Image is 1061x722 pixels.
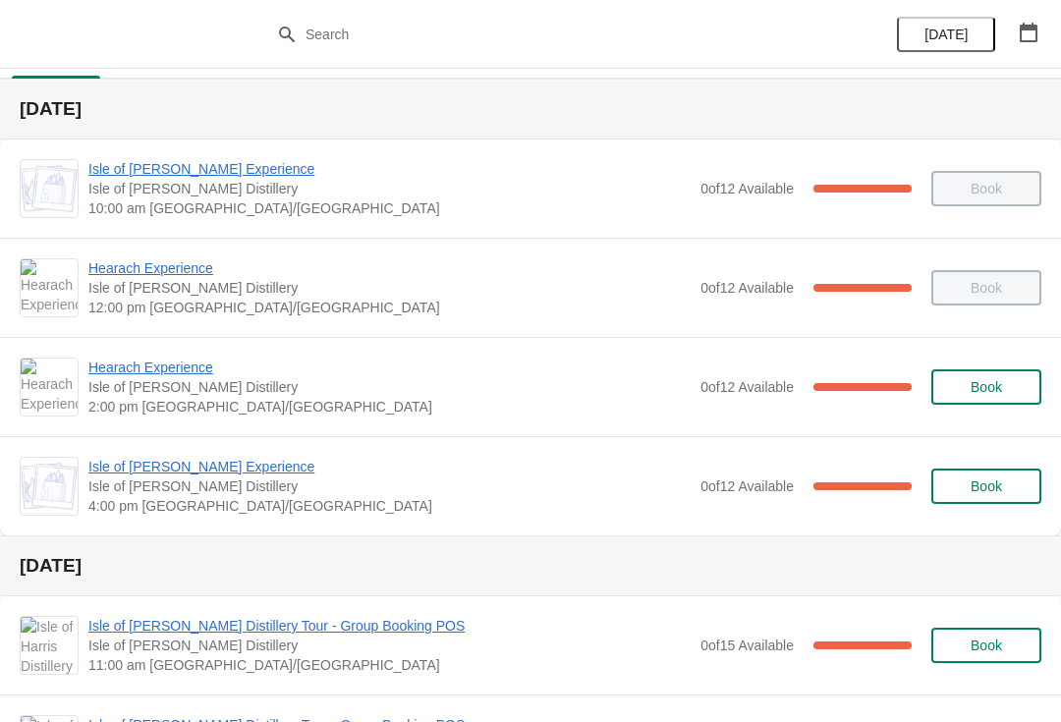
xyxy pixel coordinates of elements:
span: 10:00 am [GEOGRAPHIC_DATA]/[GEOGRAPHIC_DATA] [88,198,691,218]
span: Book [971,638,1002,653]
span: Isle of [PERSON_NAME] Experience [88,159,691,179]
span: Isle of [PERSON_NAME] Distillery Tour - Group Booking POS [88,616,691,636]
span: 11:00 am [GEOGRAPHIC_DATA]/[GEOGRAPHIC_DATA] [88,655,691,675]
span: 2:00 pm [GEOGRAPHIC_DATA]/[GEOGRAPHIC_DATA] [88,397,691,417]
input: Search [305,17,796,52]
button: [DATE] [897,17,995,52]
button: Book [931,469,1041,504]
h2: [DATE] [20,556,1041,576]
span: Isle of [PERSON_NAME] Distillery [88,179,691,198]
span: 0 of 12 Available [700,280,794,296]
span: Hearach Experience [88,358,691,377]
span: 0 of 12 Available [700,181,794,196]
span: [DATE] [924,27,968,42]
span: Hearach Experience [88,258,691,278]
span: Isle of [PERSON_NAME] Distillery [88,278,691,298]
span: Isle of [PERSON_NAME] Experience [88,457,691,476]
span: Book [971,379,1002,395]
span: Isle of [PERSON_NAME] Distillery [88,377,691,397]
span: Isle of [PERSON_NAME] Distillery [88,636,691,655]
img: Isle of Harris Gin Experience | Isle of Harris Distillery | 10:00 am Europe/London [21,165,78,212]
span: Isle of [PERSON_NAME] Distillery [88,476,691,496]
span: Book [971,478,1002,494]
img: Hearach Experience | Isle of Harris Distillery | 2:00 pm Europe/London [21,359,78,416]
span: 0 of 15 Available [700,638,794,653]
span: 0 of 12 Available [700,379,794,395]
h2: [DATE] [20,99,1041,119]
span: 4:00 pm [GEOGRAPHIC_DATA]/[GEOGRAPHIC_DATA] [88,496,691,516]
button: Book [931,628,1041,663]
span: 0 of 12 Available [700,478,794,494]
img: Hearach Experience | Isle of Harris Distillery | 12:00 pm Europe/London [21,259,78,316]
img: Isle of Harris Distillery Tour - Group Booking POS | Isle of Harris Distillery | 11:00 am Europe/... [21,617,78,674]
button: Book [931,369,1041,405]
img: Isle of Harris Gin Experience | Isle of Harris Distillery | 4:00 pm Europe/London [21,463,78,510]
span: 12:00 pm [GEOGRAPHIC_DATA]/[GEOGRAPHIC_DATA] [88,298,691,317]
